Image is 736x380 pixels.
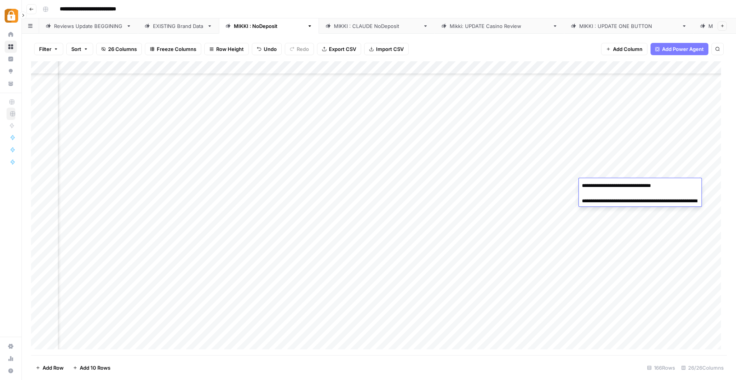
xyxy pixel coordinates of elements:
div: [PERSON_NAME]: UPDATE Casino Review [450,22,549,30]
span: Row Height [216,45,244,53]
div: 26/26 Columns [678,362,727,374]
div: [PERSON_NAME] : [PERSON_NAME] [334,22,420,30]
a: Your Data [5,77,17,90]
span: Add 10 Rows [80,364,110,372]
button: Add Column [601,43,647,55]
button: Filter [34,43,63,55]
span: Redo [297,45,309,53]
span: Undo [264,45,277,53]
textarea: To enrich screen reader interactions, please activate Accessibility in Grammarly extension settings [579,180,701,206]
span: Export CSV [329,45,356,53]
button: Add Power Agent [651,43,708,55]
img: Adzz Logo [5,9,18,23]
span: Import CSV [376,45,404,53]
a: Browse [5,41,17,53]
button: Row Height [204,43,249,55]
a: [PERSON_NAME] : [PERSON_NAME] [319,18,435,34]
button: Workspace: Adzz [5,6,17,25]
span: 26 Columns [108,45,137,53]
span: Freeze Columns [157,45,196,53]
div: EXISTING Brand Data [153,22,204,30]
span: Filter [39,45,51,53]
div: Reviews Update BEGGINING [54,22,123,30]
button: Add 10 Rows [68,362,115,374]
a: Reviews Update BEGGINING [39,18,138,34]
a: [PERSON_NAME]: UPDATE Casino Review [435,18,564,34]
div: [PERSON_NAME] : UPDATE ONE BUTTON [579,22,678,30]
a: [PERSON_NAME] : UPDATE ONE BUTTON [564,18,693,34]
button: 26 Columns [96,43,142,55]
a: Home [5,28,17,41]
div: [PERSON_NAME] : NoDeposit [234,22,304,30]
span: Sort [71,45,81,53]
div: 166 Rows [644,362,678,374]
a: Opportunities [5,65,17,77]
button: Import CSV [364,43,409,55]
button: Undo [252,43,282,55]
button: Help + Support [5,365,17,377]
a: Settings [5,340,17,352]
button: Sort [66,43,93,55]
button: Add Row [31,362,68,374]
a: Insights [5,53,17,65]
button: Export CSV [317,43,361,55]
a: EXISTING Brand Data [138,18,219,34]
button: Redo [285,43,314,55]
span: Add Column [613,45,642,53]
a: [PERSON_NAME] : NoDeposit [219,18,319,34]
button: Freeze Columns [145,43,201,55]
span: Add Power Agent [662,45,704,53]
span: Add Row [43,364,64,372]
a: Usage [5,352,17,365]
